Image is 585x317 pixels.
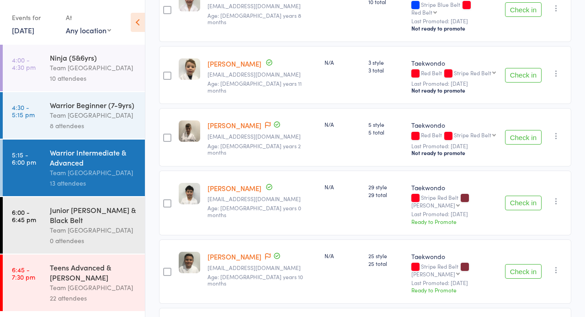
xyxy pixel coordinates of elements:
[207,142,301,156] span: Age: [DEMOGRAPHIC_DATA] years 2 months
[50,110,137,120] div: Team [GEOGRAPHIC_DATA]
[411,87,498,94] div: Not ready to promote
[411,211,498,217] small: Last Promoted: [DATE]
[179,120,200,142] img: image1680305381.png
[505,196,542,210] button: Check in
[50,120,137,131] div: 8 attendees
[12,104,35,118] time: 4:30 - 5:15 pm
[505,68,542,83] button: Check in
[50,178,137,188] div: 13 attendees
[50,262,137,282] div: Teens Advanced & [PERSON_NAME]
[411,218,498,225] div: Ready to Promote
[411,280,498,286] small: Last Promoted: [DATE]
[50,205,137,225] div: Junior [PERSON_NAME] & Black Belt
[411,143,498,149] small: Last Promoted: [DATE]
[411,202,455,208] div: [PERSON_NAME]
[3,197,145,254] a: 6:00 -6:45 pmJunior [PERSON_NAME] & Black BeltTeam [GEOGRAPHIC_DATA]0 attendees
[324,183,361,191] div: N/A
[207,133,317,140] small: lachlan@ihhunter.com
[411,80,498,87] small: Last Promoted: [DATE]
[324,120,361,128] div: N/A
[368,58,404,66] span: 3 style
[411,18,498,24] small: Last Promoted: [DATE]
[207,183,261,193] a: [PERSON_NAME]
[454,132,491,138] div: Stripe Red Belt
[368,252,404,260] span: 25 style
[207,3,317,9] small: danilcarey@outlook.com
[179,58,200,80] img: image1614379322.png
[12,10,57,25] div: Events for
[505,130,542,145] button: Check in
[12,266,35,281] time: 6:45 - 7:30 pm
[12,208,36,223] time: 6:00 - 6:45 pm
[207,71,317,78] small: nchristie@kstextiles.com.au
[411,286,498,294] div: Ready to Promote
[411,120,498,130] div: Taekwondo
[66,25,111,35] div: Any location
[324,58,361,66] div: N/A
[207,265,317,271] small: natali8994@yahoo.com
[50,167,137,178] div: Team [GEOGRAPHIC_DATA]
[3,140,145,196] a: 5:15 -6:00 pmWarrior Intermediate & AdvancedTeam [GEOGRAPHIC_DATA]13 attendees
[50,282,137,293] div: Team [GEOGRAPHIC_DATA]
[207,59,261,68] a: [PERSON_NAME]
[179,183,200,204] img: image1658212310.png
[368,66,404,74] span: 3 total
[50,73,137,83] div: 10 attendees
[50,235,137,246] div: 0 attendees
[207,204,301,218] span: Age: [DEMOGRAPHIC_DATA] years 0 months
[411,70,498,78] div: Red Belt
[411,1,498,15] div: Stripe Blue Belt
[411,271,455,277] div: [PERSON_NAME]
[3,45,145,91] a: 4:00 -4:30 pmNinja (5&6yrs)Team [GEOGRAPHIC_DATA]10 attendees
[411,132,498,140] div: Red Belt
[66,10,111,25] div: At
[368,120,404,128] span: 5 style
[12,151,36,166] time: 5:15 - 6:00 pm
[505,2,542,17] button: Check in
[411,9,432,15] div: Red Belt
[368,191,404,198] span: 29 total
[50,147,137,167] div: Warrior Intermediate & Advanced
[12,25,34,35] a: [DATE]
[411,183,498,192] div: Taekwondo
[207,11,301,26] span: Age: [DEMOGRAPHIC_DATA] years 8 months
[3,92,145,139] a: 4:30 -5:15 pmWarrior Beginner (7-9yrs)Team [GEOGRAPHIC_DATA]8 attendees
[368,183,404,191] span: 29 style
[411,252,498,261] div: Taekwondo
[411,25,498,32] div: Not ready to promote
[411,194,498,208] div: Stripe Red Belt
[50,225,137,235] div: Team [GEOGRAPHIC_DATA]
[411,149,498,156] div: Not ready to promote
[207,252,261,261] a: [PERSON_NAME]
[207,79,302,94] span: Age: [DEMOGRAPHIC_DATA] years 11 months
[3,255,145,311] a: 6:45 -7:30 pmTeens Advanced & [PERSON_NAME]Team [GEOGRAPHIC_DATA]22 attendees
[50,100,137,110] div: Warrior Beginner (7-9yrs)
[454,70,491,76] div: Stripe Red Belt
[50,62,137,73] div: Team [GEOGRAPHIC_DATA]
[411,263,498,277] div: Stripe Red Belt
[207,273,303,287] span: Age: [DEMOGRAPHIC_DATA] years 10 months
[368,260,404,267] span: 25 total
[50,293,137,303] div: 22 attendees
[179,252,200,273] img: image1651129392.png
[50,52,137,62] div: Ninja (5&6yrs)
[411,58,498,68] div: Taekwondo
[505,264,542,279] button: Check in
[324,252,361,260] div: N/A
[207,196,317,202] small: sailor.a@outlook.com
[368,128,404,136] span: 5 total
[12,56,36,71] time: 4:00 - 4:30 pm
[207,120,261,130] a: [PERSON_NAME]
